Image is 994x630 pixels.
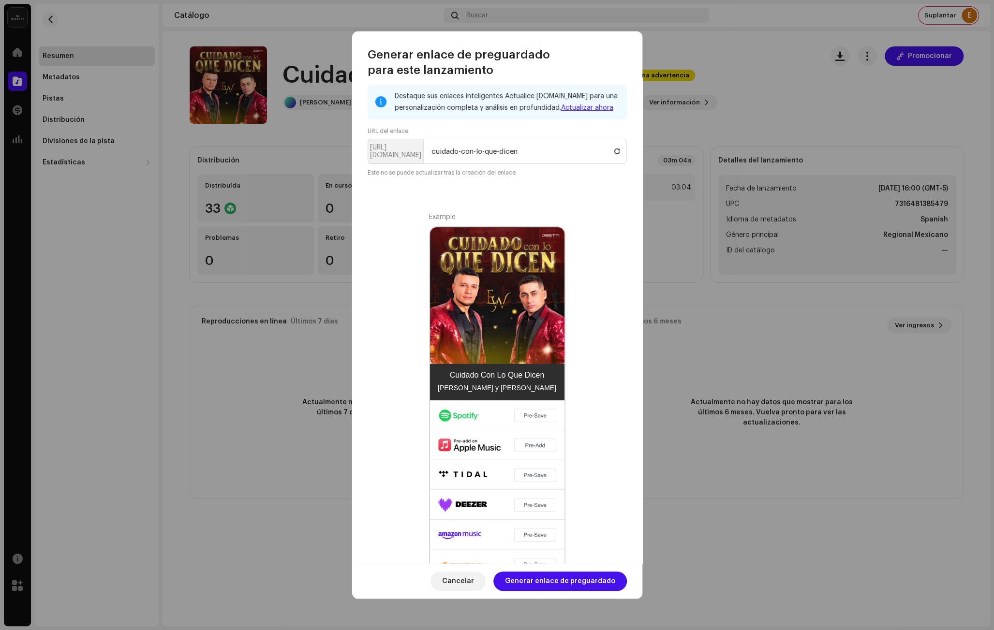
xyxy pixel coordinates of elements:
[395,90,619,114] div: Destaque sus enlaces inteligentes Actualice [DOMAIN_NAME] para una personalización completa y aná...
[430,400,564,579] img: ffm-presave.png
[430,571,486,591] button: Cancelar
[493,571,627,591] button: Generar enlace de preguardado
[368,127,408,135] label: URL del enlace
[561,104,613,111] a: Actualizar ahora
[368,168,516,177] small: Este no se puede actualizar tras la creación del enlace
[430,227,566,364] img: b3a3eaac-faa5-4a64-9ad8-d7403800e7cf
[368,139,423,164] p-inputgroup-addon: [URL][DOMAIN_NAME]
[429,212,565,222] div: Example
[442,571,474,591] span: Cancelar
[352,31,642,78] div: Generar enlace de preguardado para este lanzamiento
[450,371,545,379] div: Cuidado Con Lo Que Dicen
[505,571,615,591] span: Generar enlace de preguardado
[438,383,556,393] div: [PERSON_NAME] y [PERSON_NAME]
